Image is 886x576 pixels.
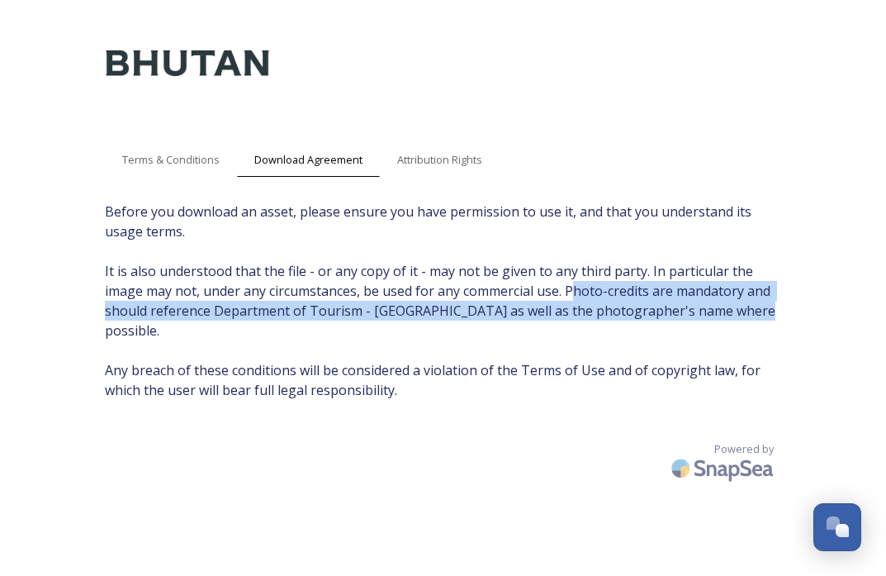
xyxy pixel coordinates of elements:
span: Powered by [714,441,774,457]
img: Kingdom-of-Bhutan-Logo.png [105,17,270,110]
span: Attribution Rights [397,152,482,168]
span: Download Agreement [254,152,362,168]
img: SnapSea Logo [666,449,782,488]
span: Terms & Conditions [122,152,220,168]
button: Open Chat [813,503,861,551]
span: Before you download an asset, please ensure you have permission to use it, and that you understan... [105,202,782,400]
